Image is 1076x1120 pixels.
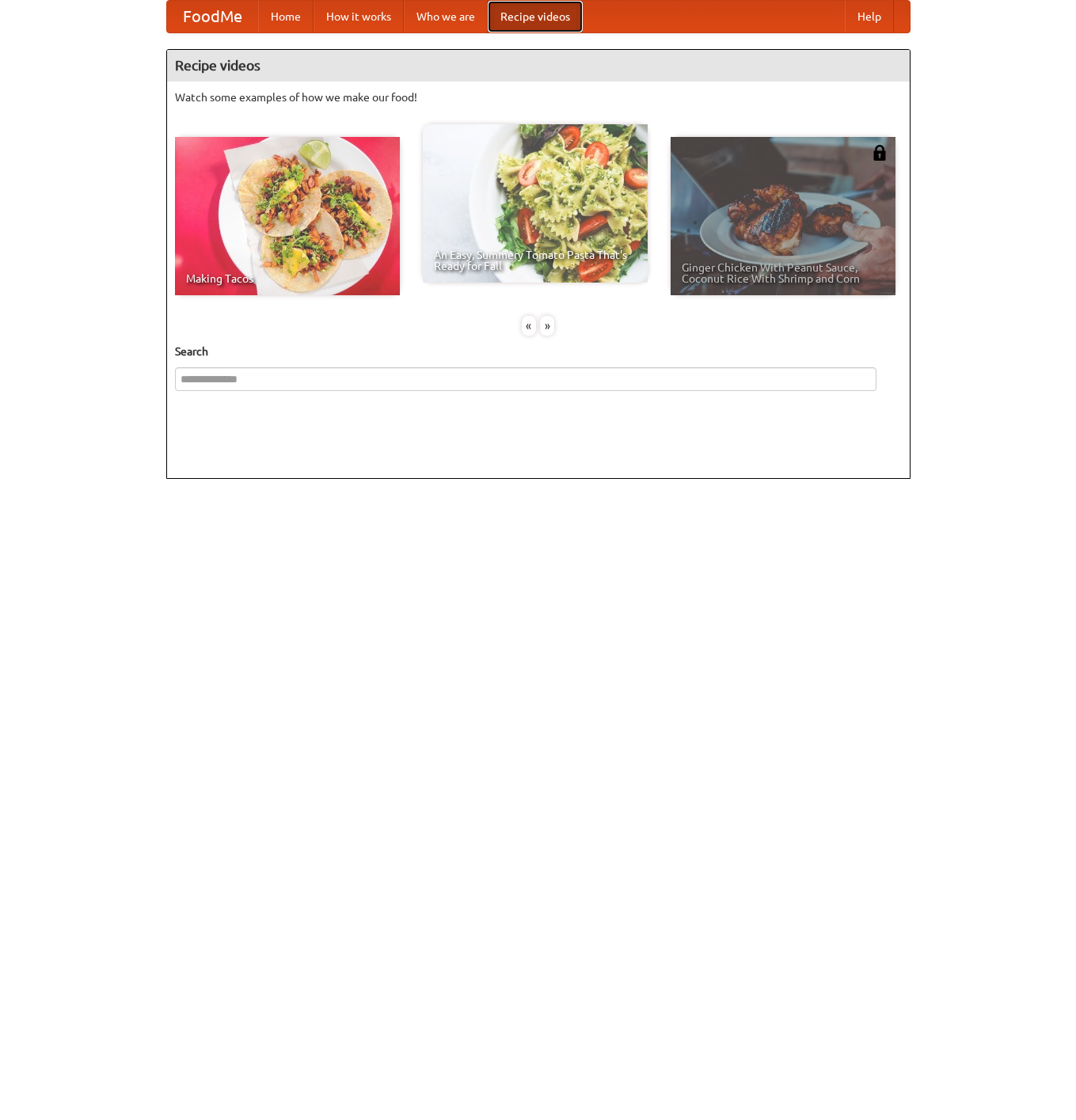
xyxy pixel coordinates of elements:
a: Making Tacos [175,137,400,295]
a: An Easy, Summery Tomato Pasta That's Ready for Fall [423,124,648,283]
a: Recipe videos [488,1,583,32]
div: » [540,316,554,336]
a: Home [258,1,314,32]
a: Who we are [404,1,488,32]
span: An Easy, Summery Tomato Pasta That's Ready for Fall [434,249,637,271]
img: 483408.png [872,145,888,161]
a: Help [845,1,894,32]
div: « [522,316,536,336]
p: Watch some examples of how we make our food! [175,89,902,105]
span: Making Tacos [186,273,389,284]
a: How it works [314,1,404,32]
a: FoodMe [167,1,258,32]
h5: Search [175,344,902,359]
h4: Recipe videos [167,50,910,82]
